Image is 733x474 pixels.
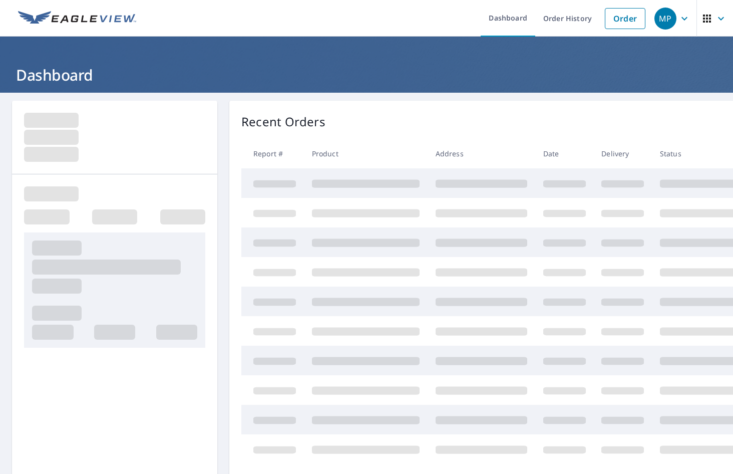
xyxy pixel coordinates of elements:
img: EV Logo [18,11,136,26]
a: Order [605,8,645,29]
p: Recent Orders [241,113,325,131]
th: Report # [241,139,304,168]
th: Date [535,139,594,168]
th: Address [428,139,535,168]
th: Delivery [593,139,652,168]
h1: Dashboard [12,65,721,85]
div: MP [654,8,676,30]
th: Product [304,139,428,168]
